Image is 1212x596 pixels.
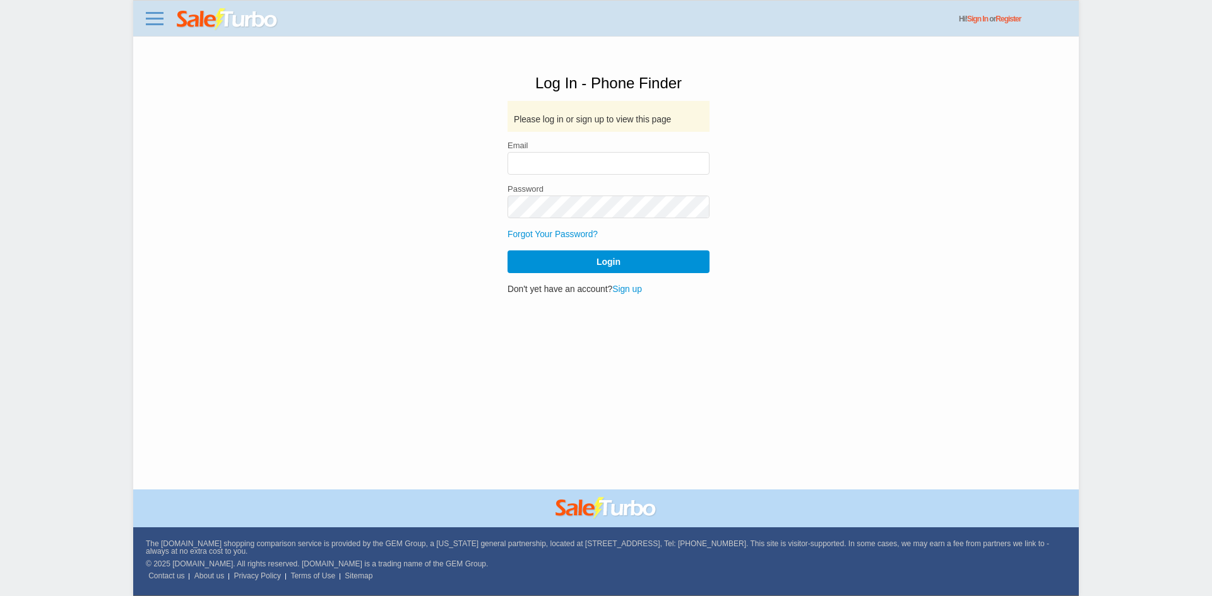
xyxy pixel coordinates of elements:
[989,15,1021,23] span: or
[967,15,988,23] a: Sign In
[148,571,184,580] a: Contact us
[146,560,1060,568] p: © 2025 [DOMAIN_NAME]. All rights reserved. [DOMAIN_NAME] is a trading name of the GEM Group.
[177,8,278,31] img: saleturbo.com - Online Deals and Discount Coupons
[959,15,967,23] span: Hi!
[514,114,703,126] p: Please log in or sign up to view this page
[290,571,335,580] a: Terms of Use
[508,283,710,295] p: Don't yet have an account?
[194,571,224,580] a: About us
[508,250,710,273] button: Login
[345,571,372,580] a: Sitemap
[508,230,598,239] a: Forgot Your Password?
[508,76,710,91] h1: Log In - Phone Finder
[555,497,657,520] img: saleturbo.com
[234,571,281,580] a: Privacy Policy
[133,527,1079,580] div: The [DOMAIN_NAME] shopping comparison service is provided by the GEM Group, a [US_STATE] general ...
[508,185,710,193] label: Password
[995,15,1021,23] a: Register
[508,141,710,149] label: Email
[612,284,642,294] a: Sign up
